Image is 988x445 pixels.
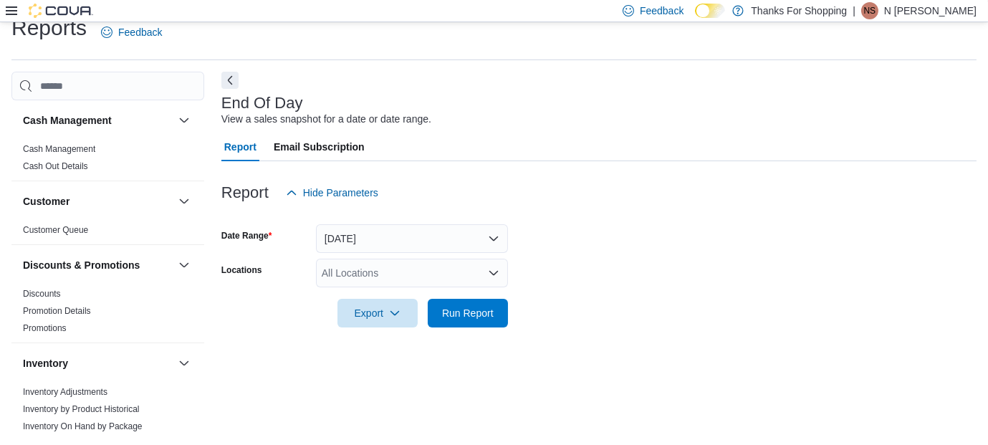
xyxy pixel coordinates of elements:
[23,113,173,128] button: Cash Management
[337,299,418,327] button: Export
[23,323,67,333] a: Promotions
[23,289,61,299] a: Discounts
[23,194,173,209] button: Customer
[118,25,162,39] span: Feedback
[23,113,112,128] h3: Cash Management
[95,18,168,47] a: Feedback
[884,2,977,19] p: N [PERSON_NAME]
[221,264,262,276] label: Locations
[176,257,193,274] button: Discounts & Promotions
[23,161,88,172] span: Cash Out Details
[23,288,61,300] span: Discounts
[23,421,143,432] span: Inventory On Hand by Package
[23,144,95,154] a: Cash Management
[23,306,91,316] a: Promotion Details
[11,140,204,181] div: Cash Management
[428,299,508,327] button: Run Report
[23,386,107,398] span: Inventory Adjustments
[23,305,91,317] span: Promotion Details
[280,178,384,207] button: Hide Parameters
[176,112,193,129] button: Cash Management
[11,14,87,42] h1: Reports
[23,258,140,272] h3: Discounts & Promotions
[221,95,303,112] h3: End Of Day
[176,193,193,210] button: Customer
[346,299,409,327] span: Export
[23,356,68,370] h3: Inventory
[221,230,272,241] label: Date Range
[23,194,69,209] h3: Customer
[751,2,847,19] p: Thanks For Shopping
[224,133,256,161] span: Report
[23,404,140,414] a: Inventory by Product Historical
[23,258,173,272] button: Discounts & Promotions
[221,184,269,201] h3: Report
[221,112,431,127] div: View a sales snapshot for a date or date range.
[23,421,143,431] a: Inventory On Hand by Package
[11,285,204,343] div: Discounts & Promotions
[274,133,365,161] span: Email Subscription
[29,4,93,18] img: Cova
[23,161,88,171] a: Cash Out Details
[23,387,107,397] a: Inventory Adjustments
[221,72,239,89] button: Next
[864,2,876,19] span: NS
[176,355,193,372] button: Inventory
[11,221,204,244] div: Customer
[23,403,140,415] span: Inventory by Product Historical
[23,356,173,370] button: Inventory
[640,4,684,18] span: Feedback
[23,224,88,236] span: Customer Queue
[23,225,88,235] a: Customer Queue
[303,186,378,200] span: Hide Parameters
[316,224,508,253] button: [DATE]
[695,18,696,19] span: Dark Mode
[442,306,494,320] span: Run Report
[23,322,67,334] span: Promotions
[695,4,725,19] input: Dark Mode
[488,267,499,279] button: Open list of options
[861,2,878,19] div: N Spence
[853,2,855,19] p: |
[23,143,95,155] span: Cash Management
